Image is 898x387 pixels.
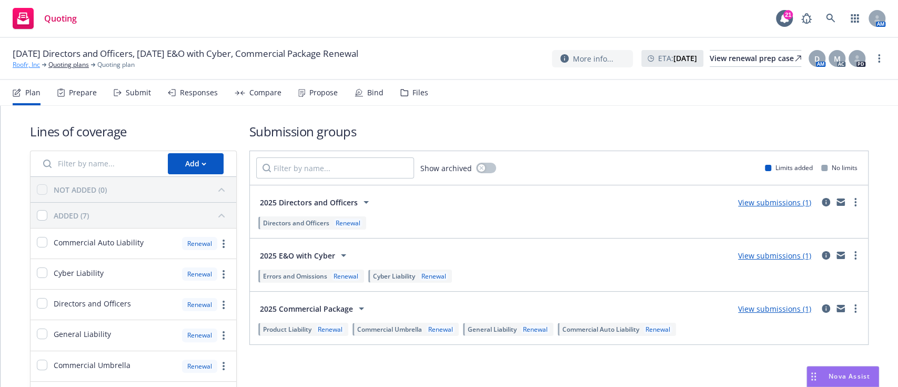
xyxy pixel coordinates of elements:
[182,329,217,342] div: Renewal
[260,303,353,314] span: 2025 Commercial Package
[412,88,428,97] div: Files
[256,192,376,213] button: 2025 Directors and Officers
[168,153,224,174] button: Add
[217,237,230,250] a: more
[182,267,217,281] div: Renewal
[796,8,817,29] a: Report a Bug
[849,249,862,262] a: more
[821,163,857,172] div: No limits
[334,219,362,227] div: Renewal
[25,88,41,97] div: Plan
[217,268,230,281] a: more
[807,366,820,386] div: Drag to move
[54,207,230,224] button: ADDED (7)
[54,184,107,195] div: NOT ADDED (0)
[426,325,455,334] div: Renewal
[373,272,415,281] span: Cyber Liability
[13,60,40,70] a: Roofr, Inc
[420,163,472,174] span: Show archived
[873,52,885,65] a: more
[263,272,327,281] span: Errors and Omissions
[249,88,281,97] div: Compare
[849,302,862,315] a: more
[182,298,217,311] div: Renewal
[367,88,384,97] div: Bind
[180,88,218,97] div: Responses
[834,302,847,315] a: mail
[182,237,217,250] div: Renewal
[256,157,414,178] input: Filter by name...
[738,197,811,207] a: View submissions (1)
[256,245,354,266] button: 2025 E&O with Cyber
[658,53,697,64] span: ETA :
[69,88,97,97] div: Prepare
[54,181,230,198] button: NOT ADDED (0)
[849,196,862,209] a: more
[765,163,813,172] div: Limits added
[814,53,820,64] span: D
[263,325,311,334] span: Product Liability
[260,197,358,208] span: 2025 Directors and Officers
[217,360,230,372] a: more
[126,88,151,97] div: Submit
[37,153,162,174] input: Filter by name...
[54,298,131,309] span: Directors and Officers
[806,366,879,387] button: Nova Assist
[54,237,144,248] span: Commercial Auto Liability
[249,123,869,140] h1: Submission groups
[357,325,422,334] span: Commercial Umbrella
[44,14,77,23] span: Quoting
[54,210,89,221] div: ADDED (7)
[710,50,801,67] a: View renewal prep case
[468,325,517,334] span: General Liability
[783,10,793,19] div: 21
[820,302,832,315] a: circleInformation
[260,250,335,261] span: 2025 E&O with Cyber
[48,60,89,70] a: Quoting plans
[834,196,847,209] a: mail
[844,8,865,29] a: Switch app
[834,53,841,64] span: M
[97,60,135,70] span: Quoting plan
[820,249,832,262] a: circleInformation
[820,196,832,209] a: circleInformation
[182,360,217,373] div: Renewal
[316,325,345,334] div: Renewal
[54,360,130,371] span: Commercial Umbrella
[673,53,697,63] strong: [DATE]
[30,123,237,140] h1: Lines of coverage
[419,272,448,281] div: Renewal
[13,47,358,60] span: [DATE] Directors and Officers, [DATE] E&O with Cyber, Commercial Package Renewal
[834,249,847,262] a: mail
[309,88,338,97] div: Propose
[710,51,801,66] div: View renewal prep case
[643,325,672,334] div: Renewal
[521,325,550,334] div: Renewal
[552,50,633,67] button: More info...
[8,4,81,33] a: Quoting
[217,329,230,342] a: more
[562,325,639,334] span: Commercial Auto Liability
[256,298,371,319] button: 2025 Commercial Package
[820,8,841,29] a: Search
[54,267,104,279] span: Cyber Liability
[54,329,111,340] span: General Liability
[185,154,206,174] div: Add
[573,53,613,64] span: More info...
[738,251,811,261] a: View submissions (1)
[829,372,870,381] span: Nova Assist
[263,219,329,227] span: Directors and Officers
[738,304,811,314] a: View submissions (1)
[331,272,360,281] div: Renewal
[217,299,230,311] a: more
